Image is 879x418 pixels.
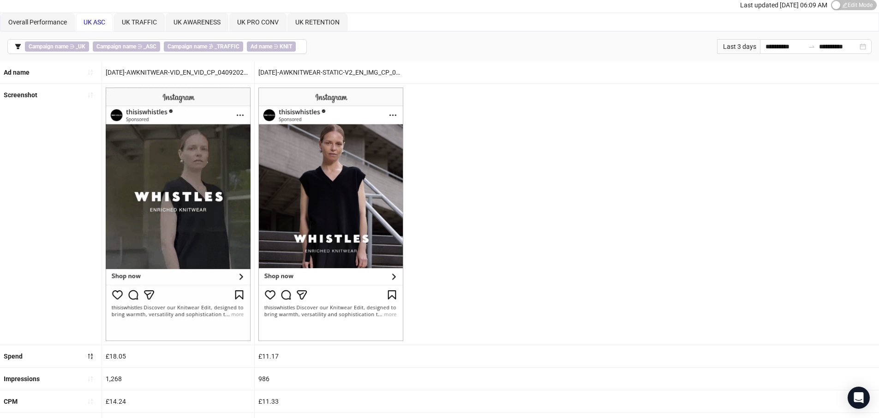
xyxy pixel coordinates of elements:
[247,41,296,52] span: ∋
[87,376,94,382] span: sort-ascending
[87,398,94,405] span: sort-ascending
[87,353,94,359] span: sort-descending
[102,368,254,390] div: 1,268
[4,398,18,405] b: CPM
[102,345,254,367] div: £18.05
[808,43,815,50] span: swap-right
[295,18,340,26] span: UK RETENTION
[15,43,21,50] span: filter
[25,41,89,52] span: ∋
[106,88,251,341] img: Screenshot 6905562650931
[255,368,407,390] div: 986
[102,61,254,83] div: [DATE]-AWKNITWEAR-VID_EN_VID_CP_04092025_F_CC_SC24_USP11_BAU
[808,43,815,50] span: to
[215,43,239,50] b: _TRAFFIC
[96,43,136,50] b: Campaign name
[122,18,157,26] span: UK TRAFFIC
[87,92,94,98] span: sort-ascending
[255,390,407,412] div: £11.33
[4,91,37,99] b: Screenshot
[4,353,23,360] b: Spend
[255,61,407,83] div: [DATE]-AWKNITWEAR-STATIC-V2_EN_IMG_CP_04092025_F_CC_SC24_USP11_BAU
[717,39,760,54] div: Last 3 days
[93,41,160,52] span: ∋
[164,41,243,52] span: ∌
[84,18,105,26] span: UK ASC
[102,390,254,412] div: £14.24
[4,69,30,76] b: Ad name
[258,88,403,341] img: Screenshot 6905562500331
[740,1,827,9] span: Last updated [DATE] 06:09 AM
[29,43,68,50] b: Campaign name
[7,39,307,54] button: Campaign name ∋ _UKCampaign name ∋ _ASCCampaign name ∌ _TRAFFICAd name ∋ KNIT
[280,43,292,50] b: KNIT
[87,69,94,76] span: sort-ascending
[167,43,207,50] b: Campaign name
[251,43,272,50] b: Ad name
[173,18,221,26] span: UK AWARENESS
[4,375,40,383] b: Impressions
[848,387,870,409] div: Open Intercom Messenger
[255,345,407,367] div: £11.17
[237,18,279,26] span: UK PRO CONV
[144,43,156,50] b: _ASC
[8,18,67,26] span: Overall Performance
[76,43,85,50] b: _UK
